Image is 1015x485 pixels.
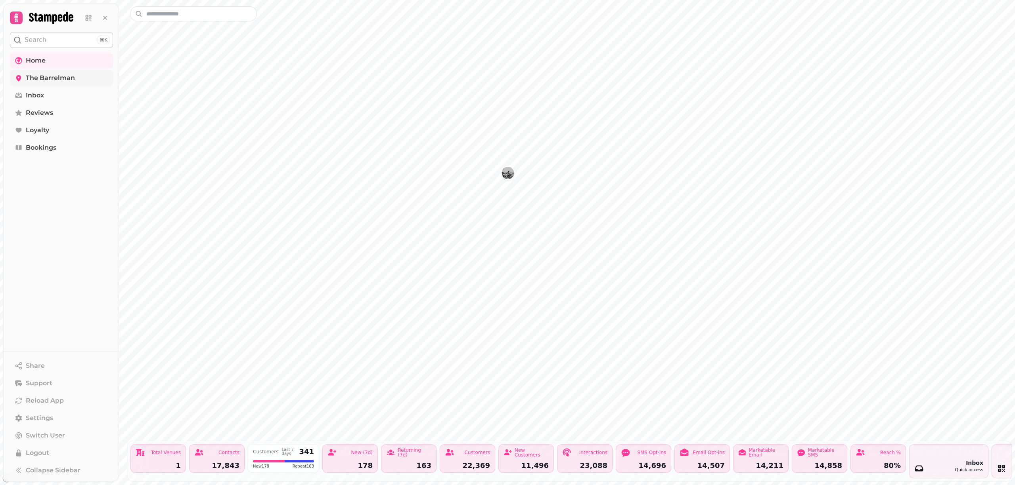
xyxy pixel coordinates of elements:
[253,463,269,469] span: New 178
[10,32,113,48] button: Search⌘K
[502,167,514,179] button: The Barrelman
[797,462,842,469] div: 14,858
[955,467,983,474] div: Quick access
[26,56,46,65] span: Home
[880,450,901,455] div: Reach %
[955,459,983,467] div: Inbox
[299,448,314,455] div: 341
[26,396,64,405] span: Reload App
[10,445,113,461] button: Logout
[26,73,75,83] span: The Barrelman
[386,462,431,469] div: 163
[693,450,725,455] div: Email Opt-ins
[749,448,783,457] div: Marketable Email
[26,448,49,458] span: Logout
[738,462,783,469] div: 14,211
[26,361,45,371] span: Share
[26,108,53,118] span: Reviews
[253,449,279,454] div: Customers
[26,143,56,152] span: Bookings
[25,35,46,45] p: Search
[502,167,514,182] div: Map marker
[327,462,373,469] div: 178
[464,450,490,455] div: Customers
[10,87,113,103] a: Inbox
[515,448,549,457] div: New Customers
[26,466,80,475] span: Collapse Sidebar
[10,428,113,443] button: Switch User
[10,462,113,478] button: Collapse Sidebar
[26,431,65,440] span: Switch User
[293,463,314,469] span: Repeat 163
[579,450,607,455] div: Interactions
[562,462,607,469] div: 23,088
[10,70,113,86] a: The Barrelman
[504,462,549,469] div: 11,496
[445,462,490,469] div: 22,369
[10,105,113,121] a: Reviews
[10,410,113,426] a: Settings
[680,462,725,469] div: 14,507
[151,450,181,455] div: Total Venues
[26,126,49,135] span: Loyalty
[398,448,431,457] div: Returning (7d)
[26,413,53,423] span: Settings
[10,122,113,138] a: Loyalty
[10,358,113,374] button: Share
[621,462,666,469] div: 14,696
[856,462,901,469] div: 80%
[10,140,113,156] a: Bookings
[26,91,44,100] span: Inbox
[10,393,113,409] button: Reload App
[282,448,296,456] div: Last 7 days
[10,375,113,391] button: Support
[351,450,373,455] div: New (7d)
[136,462,181,469] div: 1
[26,378,52,388] span: Support
[909,444,988,478] button: InboxQuick access
[637,450,666,455] div: SMS Opt-ins
[10,53,113,68] a: Home
[808,448,842,457] div: Marketable SMS
[194,462,239,469] div: 17,843
[98,36,109,44] div: ⌘K
[218,450,239,455] div: Contacts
